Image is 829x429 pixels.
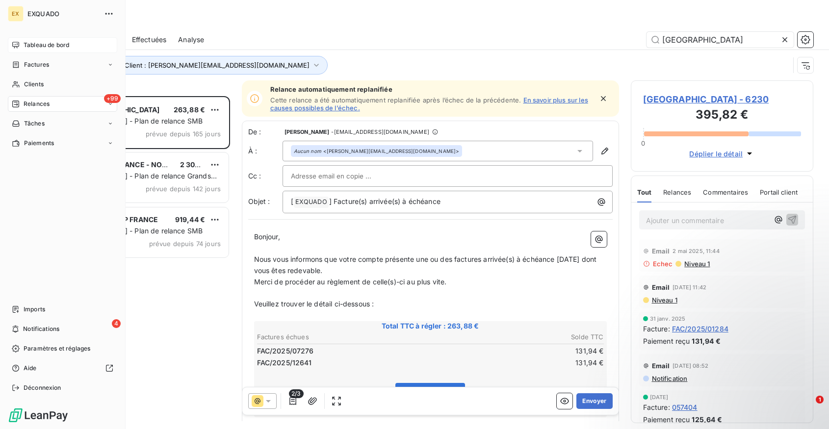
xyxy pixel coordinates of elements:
span: prévue depuis 165 jours [146,130,221,138]
span: Echec [653,260,673,268]
button: Gestionnaire Client : [PERSON_NAME][EMAIL_ADDRESS][DOMAIN_NAME] [70,56,328,75]
span: Email [652,283,670,291]
span: SAICA PAPER FRANCE - NOGENT SUR SEINE [69,160,220,169]
span: Merci de procéder au règlement de celle(s)-ci au plus vite. [254,278,447,286]
span: FAC/2025/07276 [257,346,314,356]
input: Rechercher [647,32,794,48]
div: <[PERSON_NAME][EMAIL_ADDRESS][DOMAIN_NAME]> [294,148,460,154]
span: Email [652,247,670,255]
span: +99 [104,94,121,103]
span: [ [291,197,293,205]
h3: 395,82 € [643,106,802,126]
span: 919,44 € [175,215,205,224]
span: Imports [24,305,45,314]
span: 2/3 [289,389,303,398]
span: Paiement reçu [643,414,690,425]
input: Adresse email en copie ... [291,169,396,183]
span: Cette relance a été automatiquement replanifiée après l’échec de la précédente. [270,96,521,104]
td: 131,94 € [431,346,604,356]
span: FAC/2025/01284 [672,324,728,334]
a: Aide [8,360,117,376]
span: Bonjour, [254,232,280,241]
a: En savoir plus sur les causes possibles de l’échec. [270,96,588,112]
span: [PERSON_NAME] - Plan de relance Grands Comptes [70,172,217,190]
span: Relances [663,188,691,196]
span: Analyse [178,35,204,45]
span: 2 309,76 € [180,160,217,169]
span: 2 mai 2025, 11:44 [673,248,720,254]
span: Clients [24,80,44,89]
span: Déplier le détail [689,149,743,159]
span: - [EMAIL_ADDRESS][DOMAIN_NAME] [331,129,429,135]
span: 057404 [672,402,698,412]
label: Cc : [248,171,283,181]
span: Tâches [24,119,45,128]
span: Veuillez trouver le détail ci-dessous : [254,300,374,308]
span: Tableau de bord [24,41,69,50]
span: Effectuées [132,35,167,45]
span: Notifications [23,325,59,333]
span: Déconnexion [24,383,61,392]
span: [PERSON_NAME] - Plan de relance SMB [70,227,203,235]
span: 1 [816,396,824,404]
em: Aucun nom [294,148,321,154]
button: Déplier le détail [686,148,757,159]
span: 31 janv. 2025 [650,316,686,322]
span: Commentaires [703,188,748,196]
span: Paramètres et réglages [24,344,90,353]
span: prévue depuis 74 jours [149,240,221,248]
span: Portail client [760,188,798,196]
span: ] Facture(s) arrivée(s) à échéance [329,197,440,205]
span: [PERSON_NAME] - Plan de relance SMB [70,117,203,125]
span: [DATE] 11:42 [673,284,706,290]
span: Facture : [643,402,670,412]
label: À : [248,146,283,156]
span: 0 [641,139,645,147]
div: grid [47,96,230,429]
span: 4 [112,319,121,328]
span: 263,88 € [174,105,205,114]
span: 125,64 € [692,414,722,425]
span: Niveau 1 [651,296,677,304]
span: Niveau 1 [683,260,710,268]
span: FAC/2025/12641 [257,358,312,368]
span: prévue depuis 142 jours [146,185,221,193]
th: Solde TTC [431,332,604,342]
button: Envoyer [576,393,612,409]
span: Total TTC à régler : 263,88 € [256,321,605,331]
span: Paiements [24,139,54,148]
span: Relance automatiquement replanifiée [270,85,593,93]
span: Gestionnaire Client : [PERSON_NAME][EMAIL_ADDRESS][DOMAIN_NAME] [84,61,310,69]
span: Tout [637,188,652,196]
span: EXQUADO [294,197,329,208]
img: Logo LeanPay [8,407,69,423]
span: Facture : [643,324,670,334]
span: Objet : [248,197,270,205]
span: EXQUADO [27,10,98,18]
span: [PERSON_NAME] [285,129,330,135]
iframe: Intercom notifications message [633,334,829,403]
span: Nous vous informons que votre compte présente une ou des factures arrivée(s) à échéance [DATE] do... [254,255,599,275]
span: [GEOGRAPHIC_DATA] - 6230 [643,93,802,106]
td: 131,94 € [431,357,604,368]
span: Aide [24,364,37,373]
span: Factures [24,60,49,69]
th: Factures échues [257,332,430,342]
iframe: Intercom live chat [796,396,819,419]
span: Relances [24,100,50,108]
span: De : [248,127,283,137]
div: EX [8,6,24,22]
